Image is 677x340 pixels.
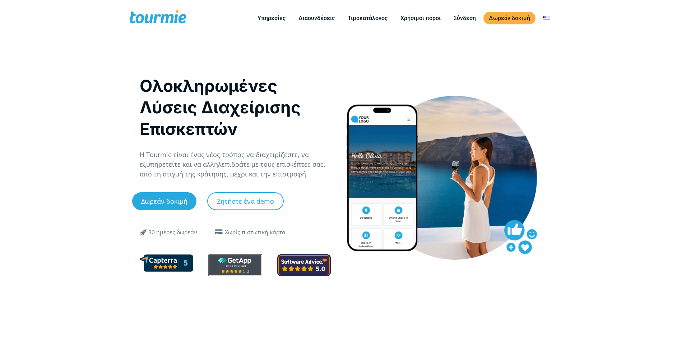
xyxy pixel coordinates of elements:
[252,14,291,23] a: Υπηρεσίες
[293,14,340,23] a: Διασυνδέσεις
[132,192,196,210] a: Δωρεάν δοκιμή
[135,228,153,236] span: 
[213,229,225,235] span: 
[395,14,446,23] a: Χρήσιμοι πόροι
[483,12,535,24] a: Δωρεάν δοκιμή
[140,75,331,140] h1: Ολοκληρωμένες Λύσεις Διαχείρισης Επισκεπτών
[342,14,393,23] a: Τιμοκατάλογος
[140,150,331,179] p: Η Tourmie είναι ένας νέος τρόπος να διαχειρίζεστε, να εξυπηρετείτε και να αλληλεπιδράτε με τους ε...
[225,228,286,237] div: Χωρίς πιστωτική κάρτα
[148,228,197,237] div: 30 ημέρες δωρεάν
[448,14,481,23] a: Σύνδεση
[538,14,555,23] a: Αλλαγή σε
[207,192,284,210] a: Ζητήστε ένα demo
